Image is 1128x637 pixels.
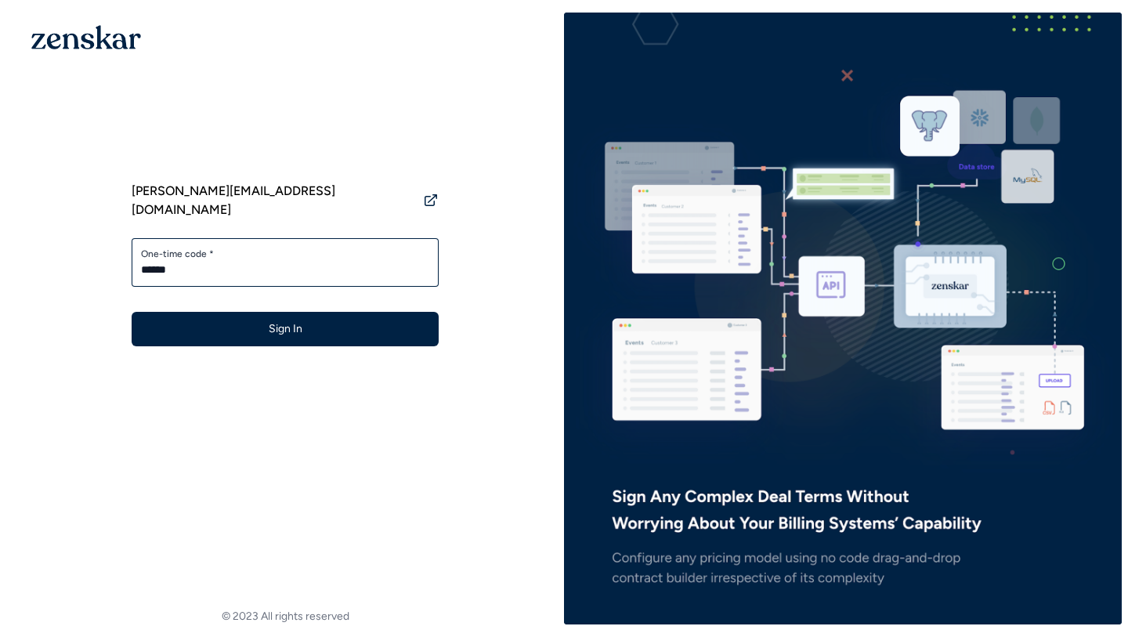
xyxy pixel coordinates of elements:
span: [PERSON_NAME][EMAIL_ADDRESS][DOMAIN_NAME] [132,182,417,219]
footer: © 2023 All rights reserved [6,609,564,624]
label: One-time code * [141,248,429,260]
img: 1OGAJ2xQqyY4LXKgY66KYq0eOWRCkrZdAb3gUhuVAqdWPZE9SRJmCz+oDMSn4zDLXe31Ii730ItAGKgCKgCCgCikA4Av8PJUP... [31,25,141,49]
button: Sign In [132,312,439,346]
